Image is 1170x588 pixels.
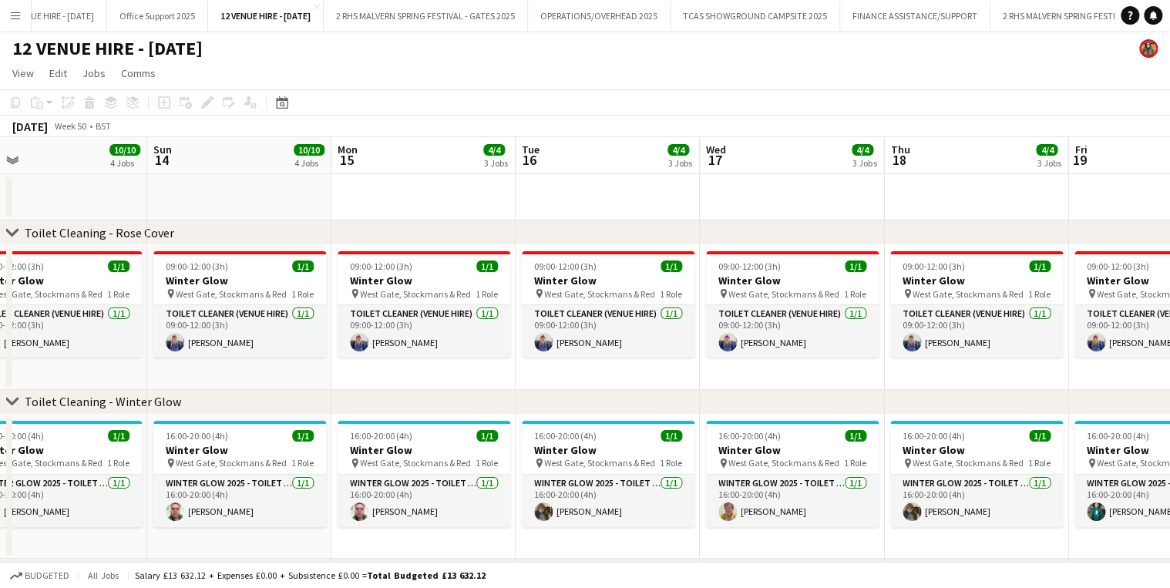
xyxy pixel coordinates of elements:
span: Comms [121,66,156,80]
app-card-role: Toilet Cleaner (Venue Hire)1/109:00-12:00 (3h)[PERSON_NAME] [890,305,1063,358]
span: 15 [335,151,358,169]
span: 1/1 [1029,260,1051,272]
app-job-card: 16:00-20:00 (4h)1/1Winter Glow West Gate, Stockmans & Red1 RoleWinter Glow 2025 - Toilet Cleaning... [153,421,326,527]
span: 1/1 [108,430,129,442]
span: West Gate, Stockmans & Red [176,457,287,469]
span: 14 [151,151,172,169]
span: Jobs [82,66,106,80]
span: Sun [153,143,172,156]
span: West Gate, Stockmans & Red [360,457,471,469]
h3: Winter Glow [153,274,326,287]
app-job-card: 09:00-12:00 (3h)1/1Winter Glow West Gate, Stockmans & Red1 RoleToilet Cleaner (Venue Hire)1/109:0... [153,251,326,358]
a: View [6,63,40,83]
span: West Gate, Stockmans & Red [176,288,287,300]
span: 16:00-20:00 (4h) [903,430,965,442]
button: FINANCE ASSISTANCE/SUPPORT [840,1,990,31]
span: 1 Role [291,288,314,300]
div: 3 Jobs [484,157,508,169]
span: West Gate, Stockmans & Red [544,457,655,469]
span: 09:00-12:00 (3h) [1087,260,1149,272]
span: Fri [1074,143,1087,156]
button: 12 VENUE HIRE - [DATE] [208,1,324,31]
span: 16:00-20:00 (4h) [350,430,412,442]
app-job-card: 16:00-20:00 (4h)1/1Winter Glow West Gate, Stockmans & Red1 RoleWinter Glow 2025 - Toilet Cleaning... [522,421,694,527]
span: All jobs [85,570,122,581]
span: 4/4 [483,144,505,156]
span: 16:00-20:00 (4h) [534,430,597,442]
button: OPERATIONS/OVERHEAD 2025 [528,1,671,31]
h3: Winter Glow [522,443,694,457]
span: 4/4 [852,144,873,156]
h3: Winter Glow [522,274,694,287]
span: 1 Role [844,288,866,300]
span: 1 Role [476,457,498,469]
span: 1/1 [476,430,498,442]
span: West Gate, Stockmans & Red [544,288,655,300]
span: 1 Role [660,457,682,469]
span: Week 50 [51,120,89,132]
app-job-card: 09:00-12:00 (3h)1/1Winter Glow West Gate, Stockmans & Red1 RoleToilet Cleaner (Venue Hire)1/109:0... [890,251,1063,358]
a: Edit [43,63,73,83]
h3: Winter Glow [890,443,1063,457]
span: Edit [49,66,67,80]
div: 09:00-12:00 (3h)1/1Winter Glow West Gate, Stockmans & Red1 RoleToilet Cleaner (Venue Hire)1/109:0... [522,251,694,358]
button: Office Support 2025 [107,1,208,31]
span: 1/1 [108,260,129,272]
span: 09:00-12:00 (3h) [166,260,228,272]
span: 09:00-12:00 (3h) [718,260,781,272]
span: West Gate, Stockmans & Red [913,457,1024,469]
span: 1/1 [845,430,866,442]
span: 16:00-20:00 (4h) [166,430,228,442]
app-job-card: 16:00-20:00 (4h)1/1Winter Glow West Gate, Stockmans & Red1 RoleWinter Glow 2025 - Toilet Cleaning... [706,421,879,527]
span: 1/1 [661,430,682,442]
button: 2 RHS MALVERN SPRING FESTIVAL - GATES 2025 [324,1,528,31]
span: 4/4 [667,144,689,156]
div: Toilet Cleaning - Rose Cover [25,225,174,240]
span: 1 Role [1028,288,1051,300]
span: 19 [1072,151,1087,169]
span: 17 [704,151,726,169]
button: TCAS SHOWGROUND CAMPSITE 2025 [671,1,840,31]
h3: Winter Glow [706,274,879,287]
a: Jobs [76,63,112,83]
div: 3 Jobs [852,157,876,169]
app-job-card: 16:00-20:00 (4h)1/1Winter Glow West Gate, Stockmans & Red1 RoleWinter Glow 2025 - Toilet Cleaning... [890,421,1063,527]
app-card-role: Toilet Cleaner (Venue Hire)1/109:00-12:00 (3h)[PERSON_NAME] [522,305,694,358]
span: 10/10 [294,144,324,156]
span: View [12,66,34,80]
span: 1 Role [107,288,129,300]
span: West Gate, Stockmans & Red [728,457,839,469]
app-card-role: Toilet Cleaner (Venue Hire)1/109:00-12:00 (3h)[PERSON_NAME] [706,305,879,358]
h3: Winter Glow [338,443,510,457]
app-job-card: 16:00-20:00 (4h)1/1Winter Glow West Gate, Stockmans & Red1 RoleWinter Glow 2025 - Toilet Cleaning... [338,421,510,527]
app-job-card: 09:00-12:00 (3h)1/1Winter Glow West Gate, Stockmans & Red1 RoleToilet Cleaner (Venue Hire)1/109:0... [706,251,879,358]
app-card-role: Toilet Cleaner (Venue Hire)1/109:00-12:00 (3h)[PERSON_NAME] [153,305,326,358]
span: 1 Role [476,288,498,300]
span: 09:00-12:00 (3h) [903,260,965,272]
span: Budgeted [25,570,69,581]
app-card-role: Winter Glow 2025 - Toilet Cleaning1/116:00-20:00 (4h)[PERSON_NAME] [890,475,1063,527]
span: 16 [519,151,540,169]
div: 3 Jobs [1037,157,1061,169]
span: 16:00-20:00 (4h) [1087,430,1149,442]
span: 1 Role [291,457,314,469]
app-card-role: Winter Glow 2025 - Toilet Cleaning1/116:00-20:00 (4h)[PERSON_NAME] [153,475,326,527]
span: 09:00-12:00 (3h) [534,260,597,272]
span: Total Budgeted £13 632.12 [367,570,486,581]
span: 1/1 [292,260,314,272]
span: 09:00-12:00 (3h) [350,260,412,272]
a: Comms [115,63,162,83]
div: 4 Jobs [110,157,140,169]
span: 10/10 [109,144,140,156]
span: Tue [522,143,540,156]
app-card-role: Toilet Cleaner (Venue Hire)1/109:00-12:00 (3h)[PERSON_NAME] [338,305,510,358]
span: 1/1 [661,260,682,272]
span: 1/1 [845,260,866,272]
